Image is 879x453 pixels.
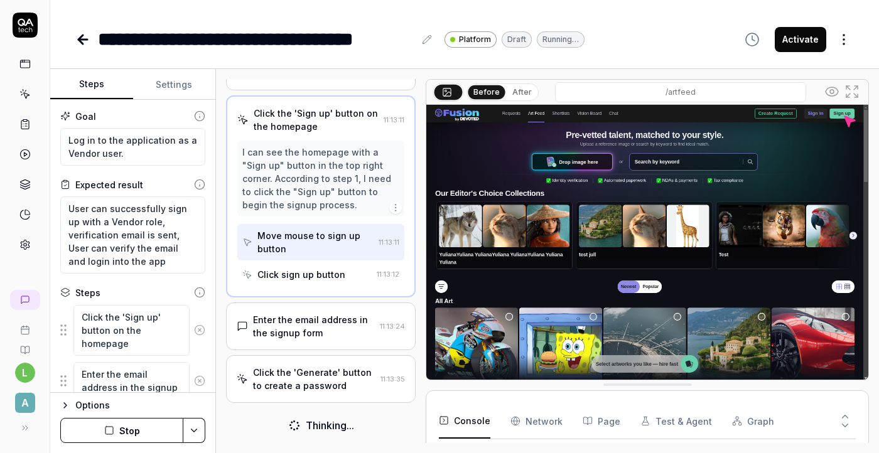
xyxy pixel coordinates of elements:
div: Suggestions [60,361,205,400]
button: A [5,383,45,415]
button: Open in full screen [842,82,862,102]
time: 11:13:12 [377,270,399,279]
div: Thinking... [306,418,354,433]
button: Before [468,85,505,99]
a: Documentation [5,335,45,355]
button: Show all interative elements [822,82,842,102]
button: Click sign up button11:13:12 [237,263,404,286]
time: 11:13:35 [380,375,405,383]
time: 11:13:11 [379,238,399,247]
button: Options [60,398,205,413]
span: A [15,393,35,413]
time: 11:13:11 [384,115,404,124]
button: Remove step [190,317,210,343]
a: Book a call with us [5,315,45,335]
button: Graph [732,403,774,439]
div: Click the 'Generate' button to create a password [253,366,375,392]
div: Click sign up button [257,268,345,281]
button: Network [510,403,563,439]
div: Options [75,398,205,413]
button: After [507,85,537,99]
button: l [15,363,35,383]
button: Console [439,403,490,439]
div: I can see the homepage with a "Sign up" button in the top right corner. According to step 1, I ne... [242,146,399,211]
button: Move mouse to sign up button11:13:11 [237,224,404,260]
button: Remove step [190,368,210,393]
a: New conversation [10,290,40,310]
div: Enter the email address in the signup form [253,313,375,339]
div: Suggestions [60,304,205,356]
div: Goal [75,110,96,123]
time: 11:13:24 [380,322,405,331]
button: Activate [775,27,826,52]
span: Platform [459,34,491,45]
div: Running… [537,31,585,48]
button: Settings [133,70,216,100]
div: Click the 'Sign up' button on the homepage [254,107,379,133]
div: Expected result [75,178,143,191]
div: Steps [75,286,100,299]
button: Test & Agent [640,403,712,439]
img: Screenshot [426,105,868,381]
a: Platform [445,31,497,48]
button: Page [583,403,620,439]
button: Steps [50,70,133,100]
div: Draft [502,31,532,48]
button: Stop [60,418,183,443]
button: View version history [737,27,767,52]
div: Move mouse to sign up button [257,229,374,255]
